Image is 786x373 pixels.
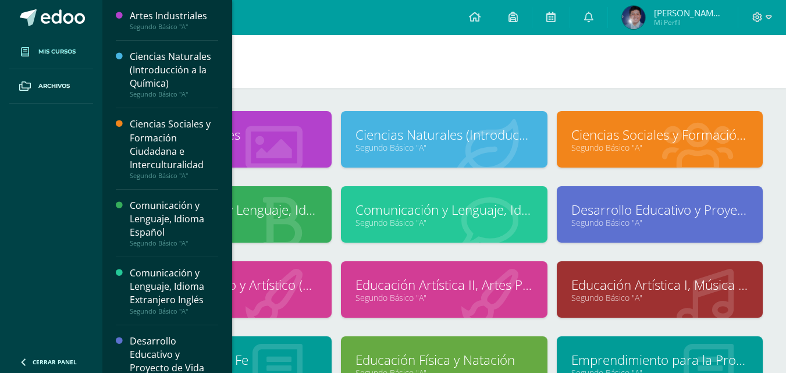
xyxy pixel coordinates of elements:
a: Archivos [9,69,93,104]
div: Segundo Básico "A" [130,307,218,315]
a: Ciencias Naturales (Introducción a la Química)Segundo Básico "A" [130,50,218,98]
img: c19a17ca7209ded823c72f0f9f79b0e8.png [622,6,645,29]
div: Ciencias Sociales y Formación Ciudadana e Interculturalidad [130,118,218,171]
a: Ciencias Sociales y Formación Ciudadana e InterculturalidadSegundo Básico "A" [130,118,218,179]
span: Archivos [38,81,70,91]
a: Segundo Básico "A" [355,217,532,228]
a: Comunicación y Lenguaje, Idioma Extranjero Inglés [355,201,532,219]
a: Mis cursos [9,35,93,69]
a: Educación Artística I, Música y Danza [571,276,748,294]
span: Cerrar panel [33,358,77,366]
div: Ciencias Naturales (Introducción a la Química) [130,50,218,90]
span: Mi Perfil [654,17,724,27]
a: Segundo Básico "A" [571,292,748,303]
a: Comunicación y Lenguaje, Idioma Extranjero InglésSegundo Básico "A" [130,267,218,315]
a: Comunicación y Lenguaje, Idioma EspañolSegundo Básico "A" [130,199,218,247]
a: Segundo Básico "A" [355,292,532,303]
a: Educación Artística II, Artes Plásticas [355,276,532,294]
a: Segundo Básico "A" [571,217,748,228]
a: Educación Física y Natación [355,351,532,369]
a: Segundo Básico "A" [355,142,532,153]
div: Segundo Básico "A" [130,172,218,180]
div: Comunicación y Lenguaje, Idioma Extranjero Inglés [130,267,218,307]
div: Artes Industriales [130,9,218,23]
a: Ciencias Sociales y Formación Ciudadana e Interculturalidad [571,126,748,144]
a: Segundo Básico "A" [571,142,748,153]
span: [PERSON_NAME] [PERSON_NAME] [654,7,724,19]
div: Segundo Básico "A" [130,23,218,31]
span: Mis cursos [38,47,76,56]
a: Artes IndustrialesSegundo Básico "A" [130,9,218,31]
div: Comunicación y Lenguaje, Idioma Español [130,199,218,239]
div: Segundo Básico "A" [130,90,218,98]
div: Segundo Básico "A" [130,239,218,247]
a: Ciencias Naturales (Introducción a la Química) [355,126,532,144]
a: Emprendimiento para la Productividad [571,351,748,369]
a: Desarrollo Educativo y Proyecto de Vida [571,201,748,219]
